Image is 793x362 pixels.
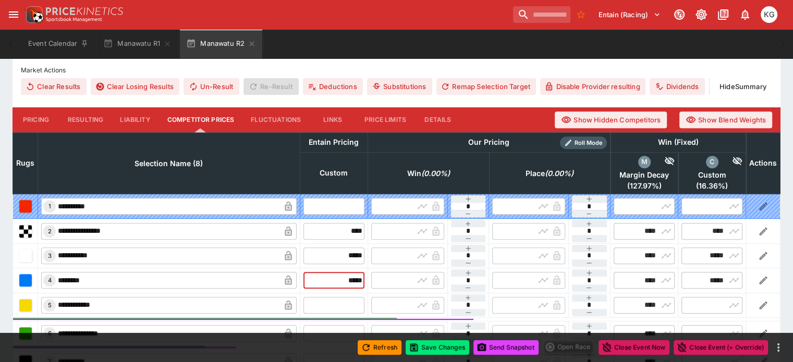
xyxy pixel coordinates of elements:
button: Manawatu R2 [180,29,262,58]
div: Kevin Gutschlag [761,6,777,23]
span: ( 16.36 %) [681,181,742,191]
div: Hide Competitor [651,156,675,168]
button: HideSummary [714,78,772,95]
button: Select Tenant [592,6,667,23]
th: Rugs [13,132,38,194]
span: 2 [46,228,54,235]
button: Show Blend Weights [679,111,772,128]
button: Links [309,107,356,132]
th: Win (Fixed) [611,132,746,152]
button: Notifications [736,5,754,24]
div: split button [543,340,594,354]
span: 3 [46,252,54,259]
span: 5 [46,302,54,309]
span: Re-Result [243,78,298,95]
button: Send Snapshot [473,340,539,355]
span: 6 [46,330,54,337]
button: Resulting [59,107,112,132]
button: Competitor Prices [159,107,243,132]
em: ( 0.00 %) [545,167,574,180]
div: Show/hide Price Roll mode configuration. [560,136,607,149]
button: Substitutions [367,78,432,95]
button: Pricing [13,107,59,132]
button: Documentation [714,5,733,24]
div: margin_decay [638,156,651,168]
button: Remap Selection Target [436,78,536,95]
span: Win(0.00%) [396,167,461,180]
button: No Bookmarks [572,6,589,23]
th: Entain Pricing [300,132,368,152]
button: Clear Results [21,78,87,95]
span: 1 [46,203,53,210]
button: Kevin Gutschlag [758,3,780,26]
div: custom [706,156,718,168]
button: open drawer [4,5,23,24]
span: Roll Mode [570,139,607,147]
input: search [513,6,570,23]
button: Close Event Now [599,340,669,355]
button: Clear Losing Results [91,78,179,95]
button: Details [414,107,461,132]
button: Manawatu R1 [97,29,178,58]
span: 4 [46,277,54,284]
button: Connected to PK [670,5,689,24]
span: Margin Decay [614,170,675,180]
button: Price Limits [356,107,414,132]
button: Toggle light/dark mode [692,5,711,24]
em: ( 0.00 %) [421,167,450,180]
th: Actions [746,132,780,194]
span: Place(0.00%) [514,167,585,180]
button: Un-Result [184,78,239,95]
img: Sportsbook Management [46,17,102,22]
button: Fluctuations [242,107,309,132]
button: Event Calendar [22,29,95,58]
img: PriceKinetics Logo [23,4,44,25]
button: Dividends [650,78,704,95]
div: Our Pricing [464,136,514,149]
button: Show Hidden Competitors [555,111,667,128]
button: Disable Provider resulting [540,78,646,95]
th: Custom [300,152,368,194]
span: Custom [681,170,742,180]
button: more [772,341,785,354]
div: Hide Competitor [718,156,743,168]
button: Liability [112,107,158,132]
button: Save Changes [406,340,469,355]
span: Selection Name (8) [123,157,214,170]
img: PriceKinetics [46,7,123,15]
label: Market Actions [21,63,772,78]
button: Close Event (+ Override) [674,340,768,355]
span: ( 127.97 %) [614,181,675,191]
button: Deductions [303,78,363,95]
button: Refresh [358,340,401,355]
